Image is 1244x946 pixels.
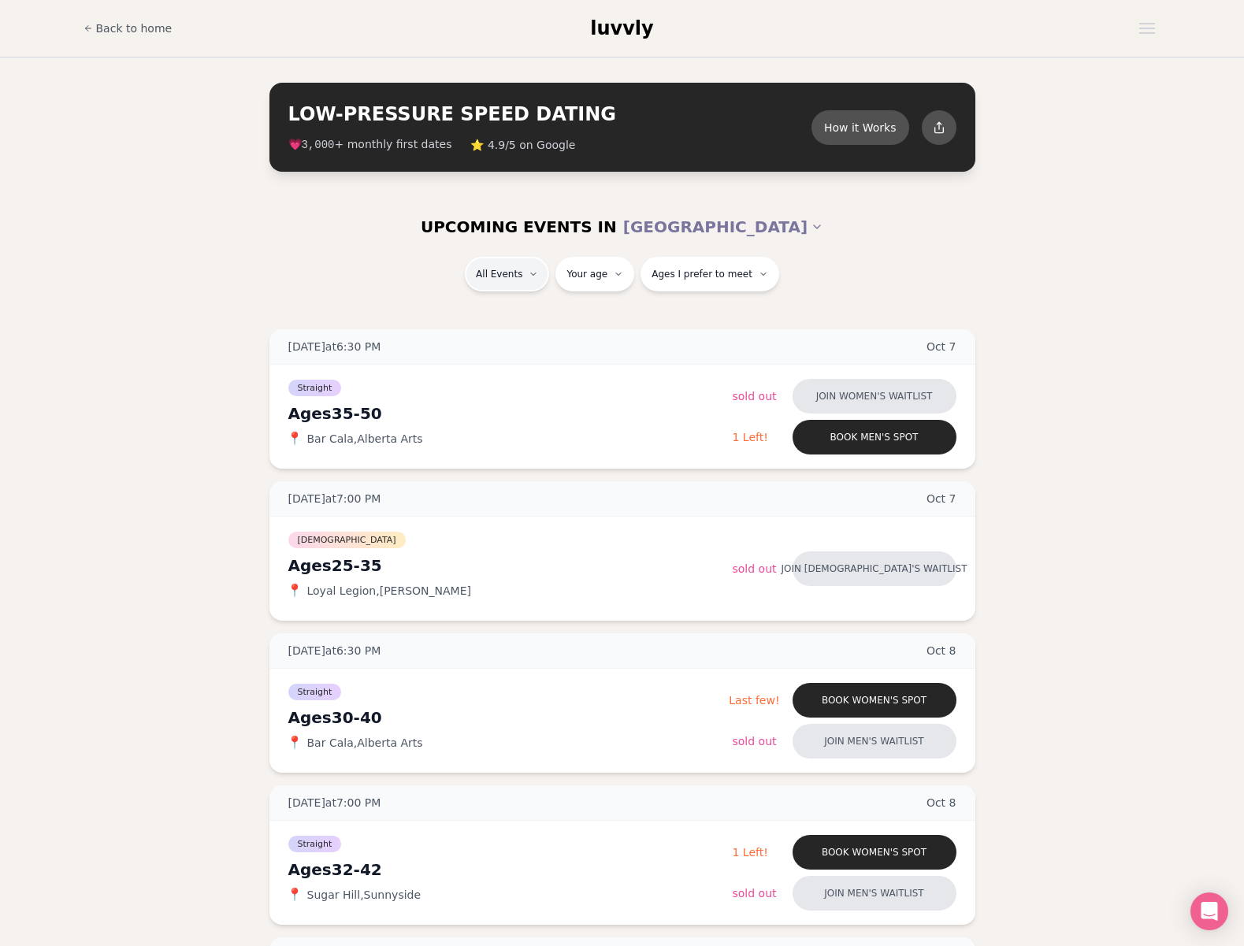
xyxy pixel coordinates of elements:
[288,102,811,127] h2: LOW-PRESSURE SPEED DATING
[84,13,173,44] a: Back to home
[811,110,909,145] button: How it Works
[641,257,779,291] button: Ages I prefer to meet
[288,584,301,597] span: 📍
[288,555,733,577] div: Ages 25-35
[288,136,452,153] span: 💗 + monthly first dates
[288,736,301,749] span: 📍
[566,268,607,280] span: Your age
[623,210,823,244] button: [GEOGRAPHIC_DATA]
[288,403,733,425] div: Ages 35-50
[307,887,421,903] span: Sugar Hill , Sunnyside
[733,390,777,403] span: Sold Out
[927,339,956,354] span: Oct 7
[288,707,730,729] div: Ages 30-40
[288,836,342,852] span: Straight
[590,17,653,39] span: luvvly
[927,795,956,811] span: Oct 8
[288,380,342,396] span: Straight
[793,835,956,870] button: Book women's spot
[96,20,173,36] span: Back to home
[729,694,779,707] span: Last few!
[288,888,301,901] span: 📍
[1133,17,1161,40] button: Open menu
[288,491,381,506] span: [DATE] at 7:00 PM
[590,16,653,41] a: luvvly
[733,887,777,900] span: Sold Out
[302,139,335,151] span: 3,000
[927,643,956,658] span: Oct 8
[1190,892,1228,930] div: Open Intercom Messenger
[288,684,342,700] span: Straight
[470,137,575,153] span: ⭐ 4.9/5 on Google
[288,795,381,811] span: [DATE] at 7:00 PM
[555,257,634,291] button: Your age
[733,846,768,859] span: 1 Left!
[793,683,956,718] button: Book women's spot
[465,257,549,291] button: All Events
[927,491,956,506] span: Oct 7
[793,420,956,454] button: Book men's spot
[793,551,956,586] button: Join [DEMOGRAPHIC_DATA]'s waitlist
[307,431,423,447] span: Bar Cala , Alberta Arts
[733,431,768,443] span: 1 Left!
[793,876,956,911] button: Join men's waitlist
[307,735,423,751] span: Bar Cala , Alberta Arts
[288,339,381,354] span: [DATE] at 6:30 PM
[793,379,956,414] button: Join women's waitlist
[793,724,956,759] button: Join men's waitlist
[288,532,406,548] span: [DEMOGRAPHIC_DATA]
[652,268,752,280] span: Ages I prefer to meet
[476,268,522,280] span: All Events
[733,562,777,575] span: Sold Out
[288,432,301,445] span: 📍
[307,583,471,599] span: Loyal Legion , [PERSON_NAME]
[733,735,777,748] span: Sold Out
[421,216,617,238] span: UPCOMING EVENTS IN
[288,643,381,658] span: [DATE] at 6:30 PM
[288,859,733,881] div: Ages 32-42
